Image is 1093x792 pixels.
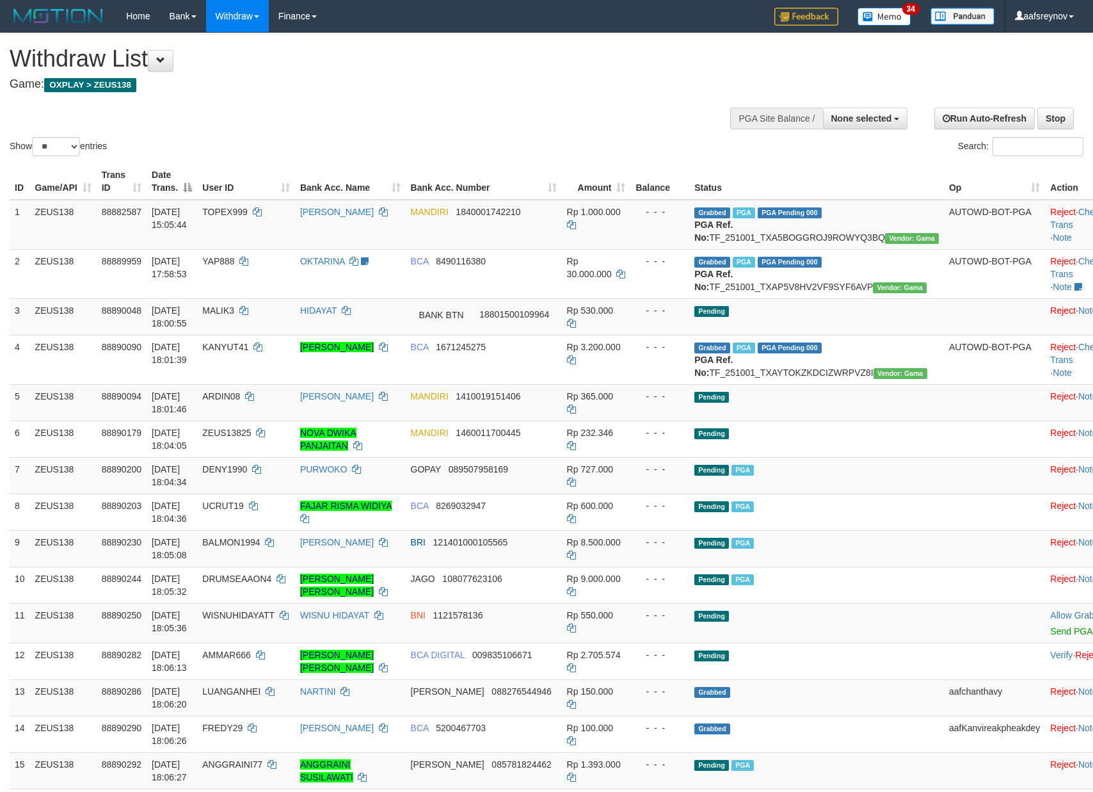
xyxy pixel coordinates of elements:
td: 8 [10,494,30,530]
td: ZEUS138 [30,752,97,789]
a: WISNU HIDAYAT [300,610,369,620]
span: Pending [694,501,729,512]
span: Grabbed [694,723,730,734]
span: KANYUT41 [202,342,248,352]
a: Note [1053,282,1072,292]
a: Reject [1050,759,1076,770]
span: BCA [411,723,429,733]
span: MANDIRI [411,428,449,438]
a: [PERSON_NAME] [300,207,374,217]
span: BNI [411,610,426,620]
span: Copy 8269032947 to clipboard [436,501,486,511]
span: Pending [694,306,729,317]
a: FAJAR RISMA WIDIYA [300,501,392,511]
span: 88890203 [102,501,141,511]
span: Vendor URL: https://trx31.1velocity.biz [885,233,939,244]
h1: Withdraw List [10,46,716,72]
td: 10 [10,567,30,603]
span: AMMAR666 [202,650,250,660]
div: - - - [635,426,684,439]
div: - - - [635,536,684,549]
img: panduan.png [930,8,994,25]
td: TF_251001_TXA5BOGGROJ9ROWYQ3BQ [689,200,944,250]
span: 88890250 [102,610,141,620]
td: ZEUS138 [30,249,97,298]
td: ZEUS138 [30,603,97,643]
td: 13 [10,679,30,716]
td: ZEUS138 [30,716,97,752]
td: TF_251001_TXAYTOKZKDCIZWRPVZ8I [689,335,944,384]
td: ZEUS138 [30,421,97,457]
span: BANK BTN [411,304,472,326]
span: [PERSON_NAME] [411,759,484,770]
a: [PERSON_NAME] [PERSON_NAME] [300,574,374,597]
div: - - - [635,609,684,622]
span: Rp 3.200.000 [567,342,621,352]
td: ZEUS138 [30,457,97,494]
span: Copy 085781824462 to clipboard [491,759,551,770]
span: 88890290 [102,723,141,733]
span: YAP888 [202,256,234,266]
button: None selected [823,108,908,129]
td: ZEUS138 [30,494,97,530]
td: 6 [10,421,30,457]
span: Marked by aafanarl [731,538,754,549]
span: Rp 2.705.574 [567,650,621,660]
a: ANGGRAINI SUSILAWATI [300,759,353,782]
span: [DATE] 17:58:53 [152,256,187,279]
div: PGA Site Balance / [730,108,822,129]
a: [PERSON_NAME] [PERSON_NAME] [300,650,374,673]
a: Reject [1050,537,1076,547]
td: 2 [10,249,30,298]
td: TF_251001_TXAP5V8HV2VF9SYF6AVP [689,249,944,298]
a: NOVA DWIKA PANJAITAN [300,428,356,451]
th: User ID: activate to sort column ascending [197,163,295,200]
td: 1 [10,200,30,250]
span: [DATE] 18:01:46 [152,391,187,414]
th: Status [689,163,944,200]
span: Pending [694,760,729,771]
span: Copy 18801500109964 to clipboard [479,309,549,319]
span: 88889959 [102,256,141,266]
span: Marked by aafmaleo [733,257,755,268]
span: BCA [411,256,429,266]
span: OXPLAY > ZEUS138 [44,78,136,92]
span: 88890230 [102,537,141,547]
th: ID [10,163,30,200]
b: PGA Ref. No: [694,355,733,378]
img: Feedback.jpg [774,8,838,26]
label: Show entries [10,137,107,156]
td: ZEUS138 [30,298,97,335]
a: Reject [1050,305,1076,316]
span: BCA DIGITAL [411,650,465,660]
span: Rp 232.346 [567,428,613,438]
span: 88890200 [102,464,141,474]
td: ZEUS138 [30,335,97,384]
span: WISNUHIDAYATT [202,610,275,620]
td: ZEUS138 [30,567,97,603]
th: Op: activate to sort column ascending [944,163,1045,200]
td: 7 [10,457,30,494]
span: Rp 8.500.000 [567,537,621,547]
div: - - - [635,463,684,476]
td: aafKanvireakpheakdey [944,716,1045,752]
span: Copy 121401000105565 to clipboard [433,537,508,547]
td: 4 [10,335,30,384]
span: 88890286 [102,686,141,697]
td: 14 [10,716,30,752]
span: BRI [411,537,426,547]
span: BCA [411,501,429,511]
td: 9 [10,530,30,567]
input: Search: [993,137,1083,156]
span: Pending [694,651,729,661]
span: Copy 1410019151406 to clipboard [456,391,520,401]
span: Rp 365.000 [567,391,613,401]
a: Run Auto-Refresh [934,108,1035,129]
a: OKTARINA [300,256,345,266]
span: UCRUT19 [202,501,244,511]
span: 88890244 [102,574,141,584]
td: AUTOWD-BOT-PGA [944,200,1045,250]
span: Copy 108077623106 to clipboard [442,574,502,584]
a: Reject [1050,574,1076,584]
span: FREDY29 [202,723,243,733]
